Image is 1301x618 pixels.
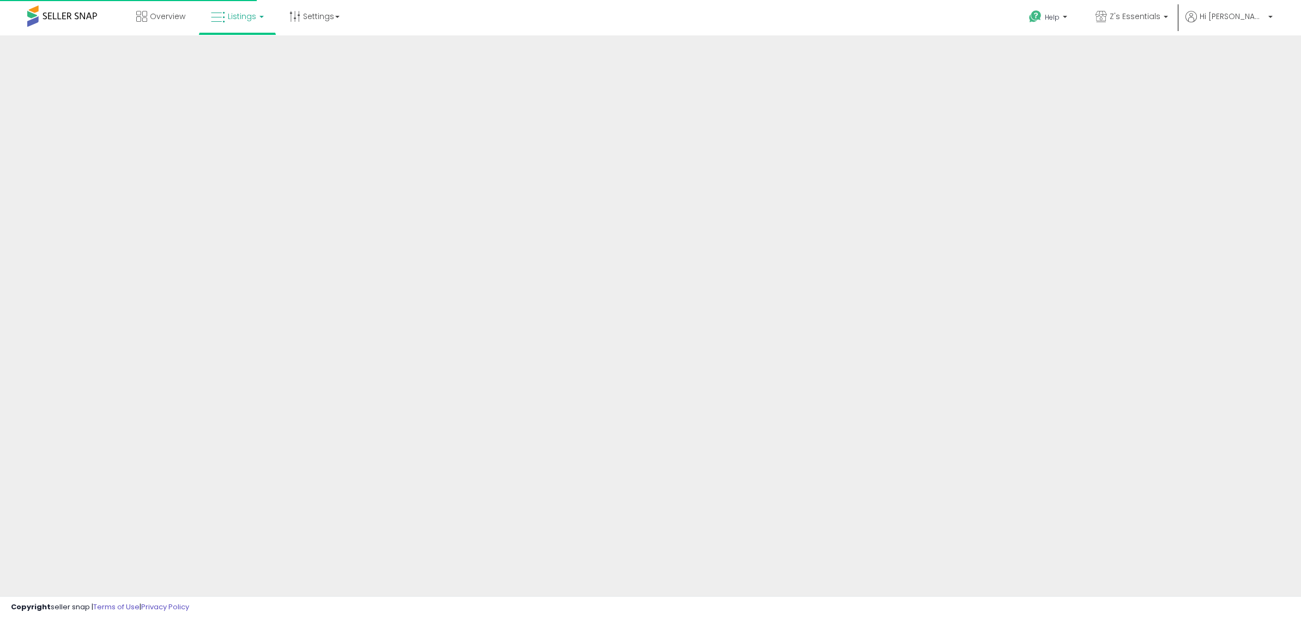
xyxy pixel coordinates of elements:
[1020,2,1078,35] a: Help
[1200,11,1265,22] span: Hi [PERSON_NAME]
[1185,11,1273,35] a: Hi [PERSON_NAME]
[1110,11,1160,22] span: Z's Essentials
[1028,10,1042,23] i: Get Help
[150,11,185,22] span: Overview
[1045,13,1060,22] span: Help
[228,11,256,22] span: Listings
